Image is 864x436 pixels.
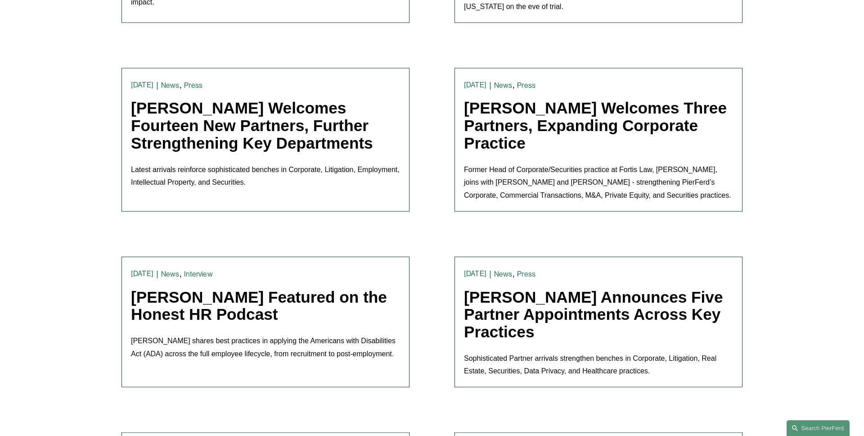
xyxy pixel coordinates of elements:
[131,99,373,151] a: [PERSON_NAME] Welcomes Fourteen New Partners, Further Strengthening Key Departments
[513,80,515,90] span: ,
[464,163,733,202] p: Former Head of Corporate/Securities practice at Fortis Law, [PERSON_NAME], joins with [PERSON_NAM...
[464,352,733,378] p: Sophisticated Partner arrivals strengthen benches in Corporate, Litigation, Real Estate, Securiti...
[494,81,513,90] a: News
[184,270,212,278] a: Interview
[180,80,182,90] span: ,
[517,81,535,90] a: Press
[161,270,180,278] a: News
[517,270,535,278] a: Press
[513,269,515,278] span: ,
[131,270,153,277] time: [DATE]
[131,163,400,190] p: Latest arrivals reinforce sophisticated benches in Corporate, Litigation, Employment, Intellectua...
[464,288,723,341] a: [PERSON_NAME] Announces Five Partner Appointments Across Key Practices
[184,81,202,90] a: Press
[494,270,513,278] a: News
[464,99,727,151] a: [PERSON_NAME] Welcomes Three Partners, Expanding Corporate Practice
[787,420,850,436] a: Search this site
[131,82,153,89] time: [DATE]
[180,269,182,278] span: ,
[464,270,486,277] time: [DATE]
[131,335,400,361] p: [PERSON_NAME] shares best practices in applying the Americans with Disabilities Act (ADA) across ...
[464,82,486,89] time: [DATE]
[161,81,180,90] a: News
[131,288,387,323] a: [PERSON_NAME] Featured on the Honest HR Podcast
